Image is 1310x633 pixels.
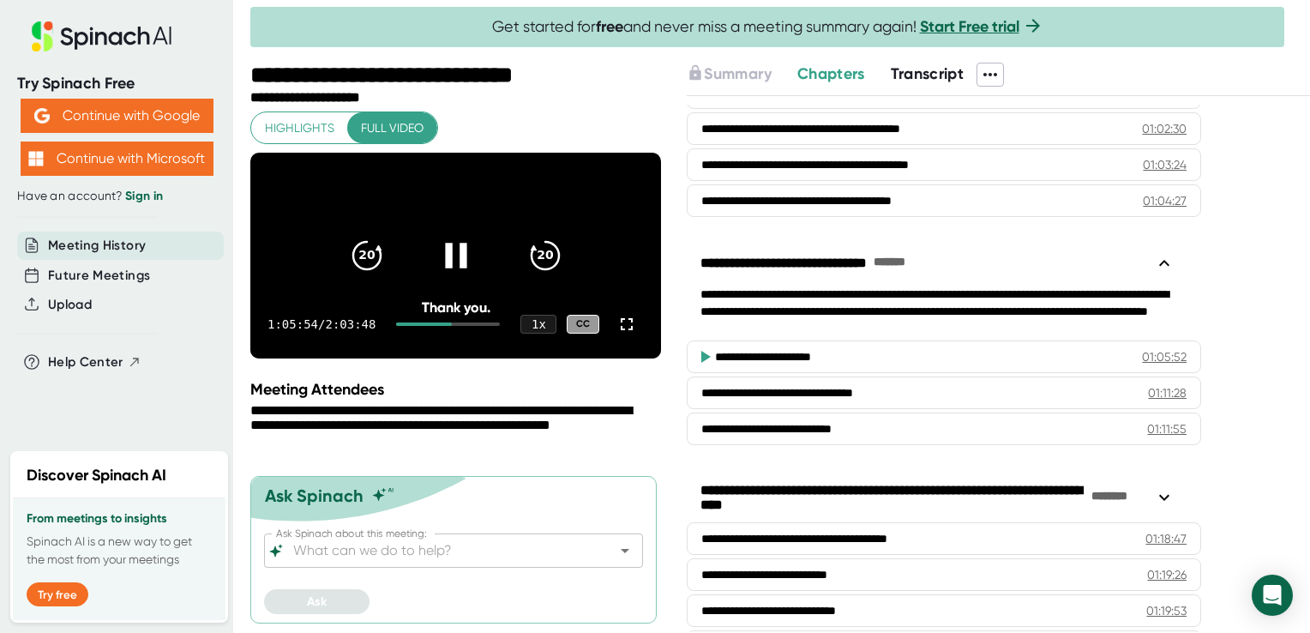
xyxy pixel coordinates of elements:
[265,485,364,506] div: Ask Spinach
[1142,348,1187,365] div: 01:05:52
[265,118,334,139] span: Highlights
[1143,156,1187,173] div: 01:03:24
[1143,192,1187,209] div: 01:04:27
[1147,566,1187,583] div: 01:19:26
[891,64,964,83] span: Transcript
[797,63,865,86] button: Chapters
[27,582,88,606] button: Try free
[920,17,1019,36] a: Start Free trial
[17,189,216,204] div: Have an account?
[21,99,213,133] button: Continue with Google
[27,533,212,569] p: Spinach AI is a new way to get the most from your meetings
[250,380,665,399] div: Meeting Attendees
[17,74,216,93] div: Try Spinach Free
[891,63,964,86] button: Transcript
[797,64,865,83] span: Chapters
[48,353,141,372] button: Help Center
[34,108,50,124] img: Aehbyd4JwY73AAAAAElFTkSuQmCC
[1252,575,1293,616] div: Open Intercom Messenger
[567,315,599,335] div: CC
[613,539,637,563] button: Open
[361,118,424,139] span: Full video
[704,64,771,83] span: Summary
[48,353,123,372] span: Help Center
[1145,530,1187,547] div: 01:18:47
[492,17,1043,37] span: Get started for and never miss a meeting summary again!
[1147,420,1187,437] div: 01:11:55
[687,63,796,87] div: Upgrade to access
[687,63,771,86] button: Summary
[1142,120,1187,137] div: 01:02:30
[291,299,621,316] div: Thank you.
[307,594,327,609] span: Ask
[596,17,623,36] b: free
[21,142,213,176] button: Continue with Microsoft
[27,464,166,487] h2: Discover Spinach AI
[251,112,348,144] button: Highlights
[1146,602,1187,619] div: 01:19:53
[267,317,376,331] div: 1:05:54 / 2:03:48
[264,589,370,614] button: Ask
[347,112,437,144] button: Full video
[48,236,146,256] button: Meeting History
[520,315,556,334] div: 1 x
[1148,384,1187,401] div: 01:11:28
[48,266,150,286] button: Future Meetings
[27,512,212,526] h3: From meetings to insights
[290,539,587,563] input: What can we do to help?
[48,295,92,315] button: Upload
[125,189,163,203] a: Sign in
